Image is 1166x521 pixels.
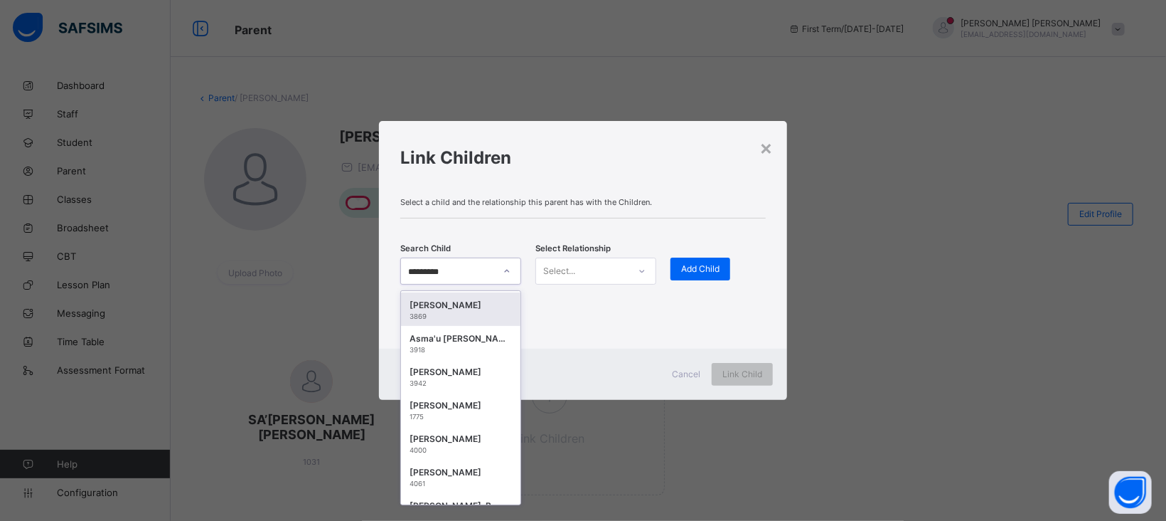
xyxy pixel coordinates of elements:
div: 3869 [410,312,512,320]
div: 4061 [410,480,512,488]
span: Search Child [400,243,451,253]
span: Link Child [722,369,762,379]
div: [PERSON_NAME] [410,365,512,379]
div: 3942 [410,379,512,387]
div: Select... [543,258,575,285]
span: Select a child and the relationship this parent has with the Children. [400,197,766,207]
div: 3918 [410,346,512,354]
span: Select Relationship [535,243,611,253]
div: [PERSON_NAME] [410,298,512,312]
div: × [759,135,773,159]
div: [PERSON_NAME] [410,465,512,480]
div: [PERSON_NAME] .B. [410,499,512,513]
div: [PERSON_NAME] [410,399,512,413]
h1: Link Children [400,147,766,168]
div: [PERSON_NAME] [410,432,512,446]
div: 1775 [410,413,512,421]
span: Cancel [672,369,700,379]
div: Asma'u [PERSON_NAME] [410,332,512,346]
button: Open asap [1109,471,1152,514]
span: Add Child [681,263,720,274]
div: 4000 [410,446,512,454]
